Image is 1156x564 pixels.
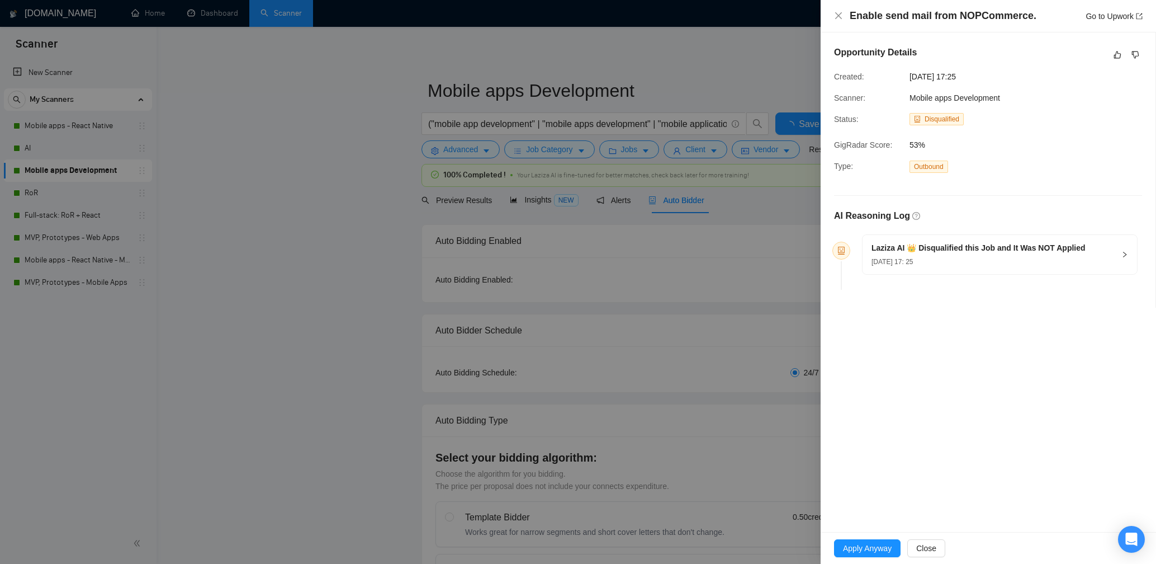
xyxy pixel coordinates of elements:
span: right [1121,251,1128,258]
span: Scanner: [834,93,865,102]
span: Outbound [909,161,948,173]
span: Created: [834,72,864,81]
span: [DATE] 17:25 [909,70,1077,83]
span: close [834,11,843,20]
span: GigRadar Score: [834,140,892,149]
span: [DATE] 17: 25 [871,258,913,266]
span: 53% [909,139,1077,151]
button: like [1111,48,1124,62]
span: Type: [834,162,853,171]
span: dislike [1131,50,1139,59]
div: Open Intercom Messenger [1118,526,1145,553]
h4: Enable send mail from NOPCommerce. [850,9,1036,23]
span: question-circle [912,212,920,220]
button: dislike [1129,48,1142,62]
h5: Laziza AI 👑 Disqualified this Job and It Was NOT Applied [871,242,1086,254]
span: robot [837,247,845,255]
span: robot [914,116,921,123]
span: Disqualified [925,115,959,123]
h5: Opportunity Details [834,46,917,59]
h5: AI Reasoning Log [834,209,910,223]
span: export [1136,13,1143,20]
span: Status: [834,115,859,124]
span: Apply Anyway [843,542,892,554]
span: Close [916,542,936,554]
span: Mobile apps Development [909,93,1000,102]
span: like [1114,50,1121,59]
button: Close [907,539,945,557]
a: Go to Upworkexport [1086,12,1143,21]
button: Close [834,11,843,21]
button: Apply Anyway [834,539,901,557]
